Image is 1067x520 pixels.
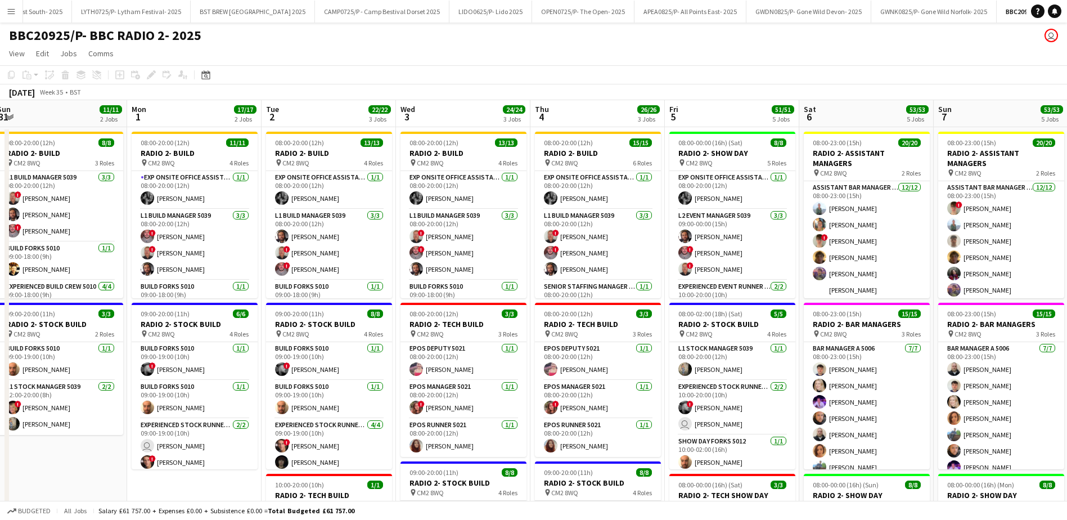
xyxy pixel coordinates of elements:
span: Budgeted [18,507,51,515]
span: Week 35 [37,88,65,96]
h1: BBC20925/P- BBC RADIO 2- 2025 [9,27,201,44]
app-user-avatar: Grace Shorten [1045,29,1058,42]
button: Budgeted [6,505,52,517]
button: LYTH0725/P- Lytham Festival- 2025 [72,1,191,23]
span: All jobs [62,506,89,515]
button: GWDN0825/P- Gone Wild Devon- 2025 [746,1,871,23]
span: Comms [88,48,114,59]
button: APEA0825/P- All Points East- 2025 [634,1,746,23]
button: GWNK0825/P- Gone Wild Norfolk- 2025 [871,1,997,23]
span: Total Budgeted £61 757.00 [268,506,354,515]
span: Jobs [60,48,77,59]
button: CAMP0725/P - Camp Bestival Dorset 2025 [315,1,449,23]
a: Jobs [56,46,82,61]
span: Edit [36,48,49,59]
button: OPEN0725/P- The Open- 2025 [532,1,634,23]
span: View [9,48,25,59]
button: LIDO0625/P- Lido 2025 [449,1,532,23]
a: Comms [84,46,118,61]
div: BST [70,88,81,96]
div: Salary £61 757.00 + Expenses £0.00 + Subsistence £0.00 = [98,506,354,515]
div: [DATE] [9,87,35,98]
a: View [4,46,29,61]
button: BST BREW [GEOGRAPHIC_DATA] 2025 [191,1,315,23]
a: Edit [31,46,53,61]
